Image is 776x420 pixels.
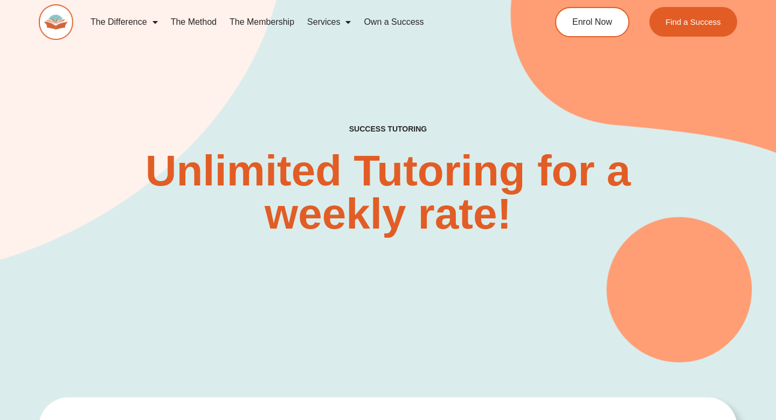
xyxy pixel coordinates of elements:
[666,18,721,26] span: Find a Success
[357,10,430,35] a: Own a Success
[285,125,491,134] h4: SUCCESS TUTORING​
[164,10,223,35] a: The Method
[84,10,164,35] a: The Difference
[223,10,301,35] a: The Membership
[649,7,737,37] a: Find a Success
[572,18,612,26] span: Enrol Now
[84,149,692,236] h2: Unlimited Tutoring for a weekly rate!
[555,7,629,37] a: Enrol Now
[84,10,515,35] nav: Menu
[301,10,357,35] a: Services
